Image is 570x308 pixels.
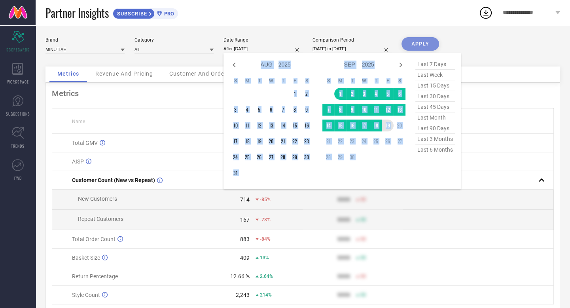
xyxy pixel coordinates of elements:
[415,102,455,112] span: last 45 days
[346,78,358,84] th: Tuesday
[229,167,241,179] td: Sun Aug 31 2025
[253,104,265,116] td: Tue Aug 05 2025
[370,78,382,84] th: Thursday
[301,120,312,131] td: Sat Aug 16 2025
[322,135,334,147] td: Sun Sep 21 2025
[382,135,394,147] td: Fri Sep 26 2025
[260,217,271,222] span: -73%
[479,6,493,20] div: Open download list
[415,123,455,134] span: last 90 days
[223,37,303,43] div: Date Range
[95,70,153,77] span: Revenue And Pricing
[301,151,312,163] td: Sat Aug 30 2025
[301,104,312,116] td: Sat Aug 09 2025
[394,135,405,147] td: Sat Sep 27 2025
[52,89,554,98] div: Metrics
[260,292,272,298] span: 214%
[289,120,301,131] td: Fri Aug 15 2025
[241,135,253,147] td: Mon Aug 18 2025
[337,236,350,242] div: 9999
[241,104,253,116] td: Mon Aug 04 2025
[337,273,350,279] div: 9999
[358,88,370,100] td: Wed Sep 03 2025
[6,47,30,53] span: SCORECARDS
[240,217,250,223] div: 167
[337,292,350,298] div: 9999
[253,120,265,131] td: Tue Aug 12 2025
[241,151,253,163] td: Mon Aug 25 2025
[113,11,149,17] span: SUBSCRIBE
[253,135,265,147] td: Tue Aug 19 2025
[358,78,370,84] th: Wednesday
[260,274,273,279] span: 2.64%
[334,151,346,163] td: Mon Sep 29 2025
[260,236,271,242] span: -84%
[229,60,239,70] div: Previous month
[360,274,366,279] span: 50
[72,273,118,279] span: Return Percentage
[229,78,241,84] th: Sunday
[312,37,392,43] div: Comparison Period
[289,78,301,84] th: Friday
[394,104,405,116] td: Sat Sep 13 2025
[334,104,346,116] td: Mon Sep 08 2025
[337,196,350,203] div: 9999
[337,255,350,261] div: 9999
[382,78,394,84] th: Friday
[415,59,455,70] span: last 7 days
[240,196,250,203] div: 714
[322,151,334,163] td: Sun Sep 28 2025
[260,197,271,202] span: -85%
[415,91,455,102] span: last 30 days
[360,217,366,222] span: 50
[394,88,405,100] td: Sat Sep 06 2025
[72,140,98,146] span: Total GMV
[229,151,241,163] td: Sun Aug 24 2025
[289,88,301,100] td: Fri Aug 01 2025
[7,79,29,85] span: WORKSPACE
[301,88,312,100] td: Sat Aug 02 2025
[370,135,382,147] td: Thu Sep 25 2025
[241,120,253,131] td: Mon Aug 11 2025
[396,60,405,70] div: Next month
[72,158,84,165] span: AISP
[277,151,289,163] td: Thu Aug 28 2025
[72,255,100,261] span: Basket Size
[346,104,358,116] td: Tue Sep 09 2025
[394,78,405,84] th: Saturday
[45,5,109,21] span: Partner Insights
[253,78,265,84] th: Tuesday
[265,104,277,116] td: Wed Aug 06 2025
[415,80,455,91] span: last 15 days
[72,292,100,298] span: Style Count
[6,111,30,117] span: SUGGESTIONS
[241,78,253,84] th: Monday
[265,135,277,147] td: Wed Aug 20 2025
[260,255,269,260] span: 13%
[360,255,366,260] span: 50
[382,104,394,116] td: Fri Sep 12 2025
[72,177,155,183] span: Customer Count (New vs Repeat)
[312,45,392,53] input: Select comparison period
[78,196,117,202] span: New Customers
[382,120,394,131] td: Fri Sep 19 2025
[322,78,334,84] th: Sunday
[289,104,301,116] td: Fri Aug 08 2025
[334,88,346,100] td: Mon Sep 01 2025
[229,120,241,131] td: Sun Aug 10 2025
[334,120,346,131] td: Mon Sep 15 2025
[360,236,366,242] span: 50
[346,120,358,131] td: Tue Sep 16 2025
[360,197,366,202] span: 50
[322,120,334,131] td: Sun Sep 14 2025
[277,104,289,116] td: Thu Aug 07 2025
[358,104,370,116] td: Wed Sep 10 2025
[358,120,370,131] td: Wed Sep 17 2025
[45,37,125,43] div: Brand
[113,6,178,19] a: SUBSCRIBEPRO
[301,135,312,147] td: Sat Aug 23 2025
[394,120,405,131] td: Sat Sep 20 2025
[265,120,277,131] td: Wed Aug 13 2025
[277,135,289,147] td: Thu Aug 21 2025
[277,78,289,84] th: Thursday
